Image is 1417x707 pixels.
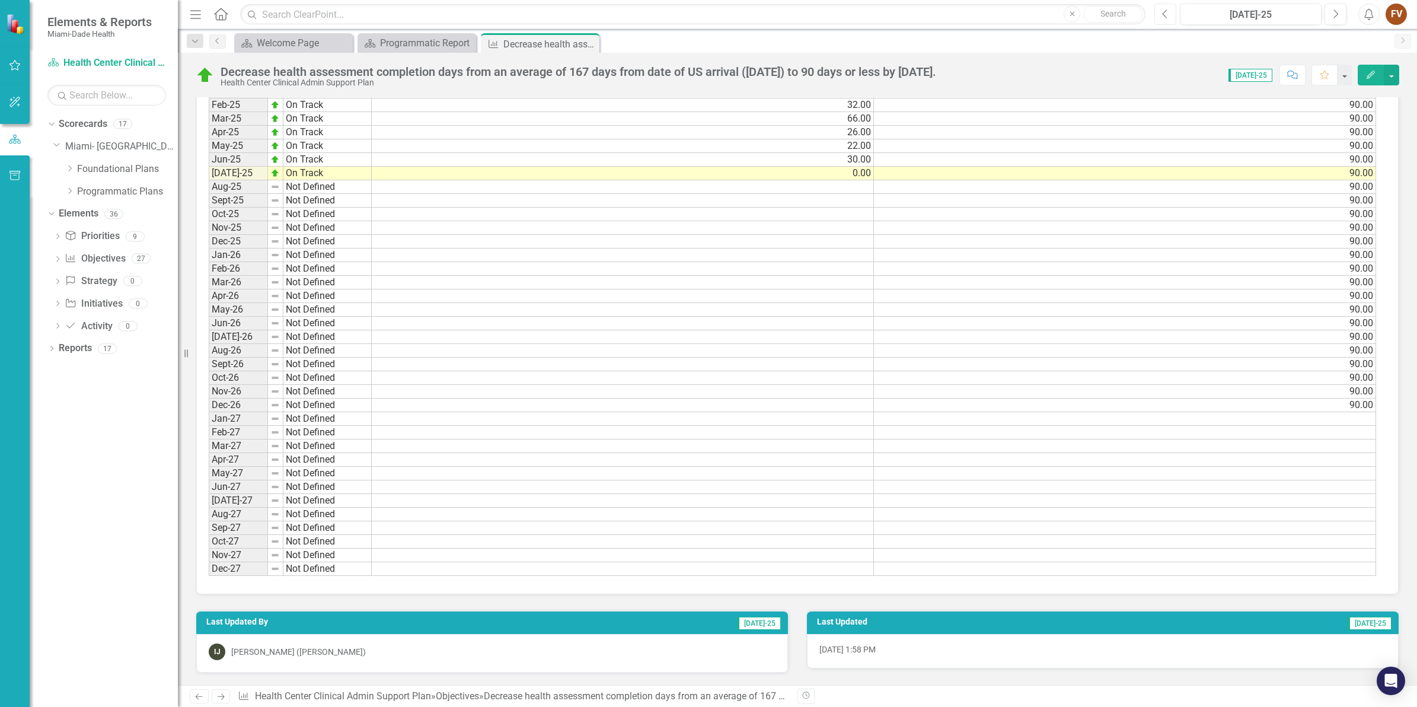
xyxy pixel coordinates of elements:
[372,126,874,139] td: 26.00
[874,289,1376,303] td: 90.00
[283,126,372,139] td: On Track
[283,412,372,426] td: Not Defined
[209,303,268,317] td: May-26
[503,37,596,52] div: Decrease health assessment completion days from an average of 167 days from date of US arrival ([...
[283,358,372,371] td: Not Defined
[270,455,280,464] img: 8DAGhfEEPCf229AAAAAElFTkSuQmCC
[283,303,372,317] td: Not Defined
[270,237,280,246] img: 8DAGhfEEPCf229AAAAAElFTkSuQmCC
[240,4,1145,25] input: Search ClearPoint...
[283,426,372,440] td: Not Defined
[132,254,151,264] div: 27
[372,112,874,126] td: 66.00
[209,276,268,289] td: Mar-26
[874,344,1376,358] td: 90.00
[270,359,280,369] img: 8DAGhfEEPCf229AAAAAElFTkSuQmCC
[209,644,225,660] div: IJ
[380,36,473,50] div: Programmatic Report
[270,128,280,137] img: zOikAAAAAElFTkSuQmCC
[372,167,874,180] td: 0.00
[737,617,781,630] span: [DATE]-25
[209,371,268,385] td: Oct-26
[77,185,178,199] a: Programmatic Plans
[209,535,268,549] td: Oct-27
[372,98,874,112] td: 32.00
[283,330,372,344] td: Not Defined
[270,414,280,423] img: 8DAGhfEEPCf229AAAAAElFTkSuQmCC
[1386,4,1407,25] div: FV
[874,385,1376,399] td: 90.00
[283,249,372,262] td: Not Defined
[209,262,268,276] td: Feb-26
[1100,9,1126,18] span: Search
[874,112,1376,126] td: 90.00
[209,208,268,221] td: Oct-25
[270,387,280,396] img: 8DAGhfEEPCf229AAAAAElFTkSuQmCC
[270,509,280,519] img: 8DAGhfEEPCf229AAAAAElFTkSuQmCC
[270,346,280,355] img: 8DAGhfEEPCf229AAAAAElFTkSuQmCC
[209,126,268,139] td: Apr-25
[104,209,123,219] div: 36
[874,126,1376,139] td: 90.00
[270,264,280,273] img: 8DAGhfEEPCf229AAAAAElFTkSuQmCC
[283,317,372,330] td: Not Defined
[270,400,280,410] img: 8DAGhfEEPCf229AAAAAElFTkSuQmCC
[874,303,1376,317] td: 90.00
[270,155,280,164] img: zOikAAAAAElFTkSuQmCC
[209,385,268,399] td: Nov-26
[270,182,280,192] img: 8DAGhfEEPCf229AAAAAElFTkSuQmCC
[47,56,166,70] a: Health Center Clinical Admin Support Plan
[1377,667,1405,695] div: Open Intercom Messenger
[817,617,1121,626] h3: Last Updated
[209,194,268,208] td: Sept-25
[47,85,166,106] input: Search Below...
[1348,617,1392,630] span: [DATE]-25
[65,320,112,333] a: Activity
[270,305,280,314] img: 8DAGhfEEPCf229AAAAAElFTkSuQmCC
[283,344,372,358] td: Not Defined
[270,469,280,478] img: 8DAGhfEEPCf229AAAAAElFTkSuQmCC
[270,523,280,533] img: 8DAGhfEEPCf229AAAAAElFTkSuQmCC
[283,180,372,194] td: Not Defined
[1083,6,1142,23] button: Search
[65,275,117,288] a: Strategy
[283,385,372,399] td: Not Defined
[874,139,1376,153] td: 90.00
[270,428,280,437] img: 8DAGhfEEPCf229AAAAAElFTkSuQmCC
[874,235,1376,249] td: 90.00
[283,262,372,276] td: Not Defined
[209,221,268,235] td: Nov-25
[47,29,152,39] small: Miami-Dade Health
[5,12,27,34] img: ClearPoint Strategy
[209,562,268,576] td: Dec-27
[270,482,280,492] img: 8DAGhfEEPCf229AAAAAElFTkSuQmCC
[283,208,372,221] td: Not Defined
[65,230,119,243] a: Priorities
[270,223,280,233] img: 8DAGhfEEPCf229AAAAAElFTkSuQmCC
[126,231,145,241] div: 9
[874,276,1376,289] td: 90.00
[129,298,148,308] div: 0
[65,252,125,266] a: Objectives
[209,139,268,153] td: May-25
[283,235,372,249] td: Not Defined
[283,467,372,480] td: Not Defined
[221,78,936,87] div: Health Center Clinical Admin Support Plan
[270,278,280,287] img: 8DAGhfEEPCf229AAAAAElFTkSuQmCC
[283,508,372,521] td: Not Defined
[283,371,372,385] td: Not Defined
[209,440,268,453] td: Mar-27
[874,221,1376,235] td: 90.00
[270,564,280,574] img: 8DAGhfEEPCf229AAAAAElFTkSuQmCC
[874,180,1376,194] td: 90.00
[209,344,268,358] td: Aug-26
[77,163,178,176] a: Foundational Plans
[874,317,1376,330] td: 90.00
[196,66,215,85] img: On Track
[270,209,280,219] img: 8DAGhfEEPCf229AAAAAElFTkSuQmCC
[65,140,178,154] a: Miami- [GEOGRAPHIC_DATA]
[209,426,268,440] td: Feb-27
[209,412,268,426] td: Jan-27
[270,550,280,560] img: 8DAGhfEEPCf229AAAAAElFTkSuQmCC
[283,453,372,467] td: Not Defined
